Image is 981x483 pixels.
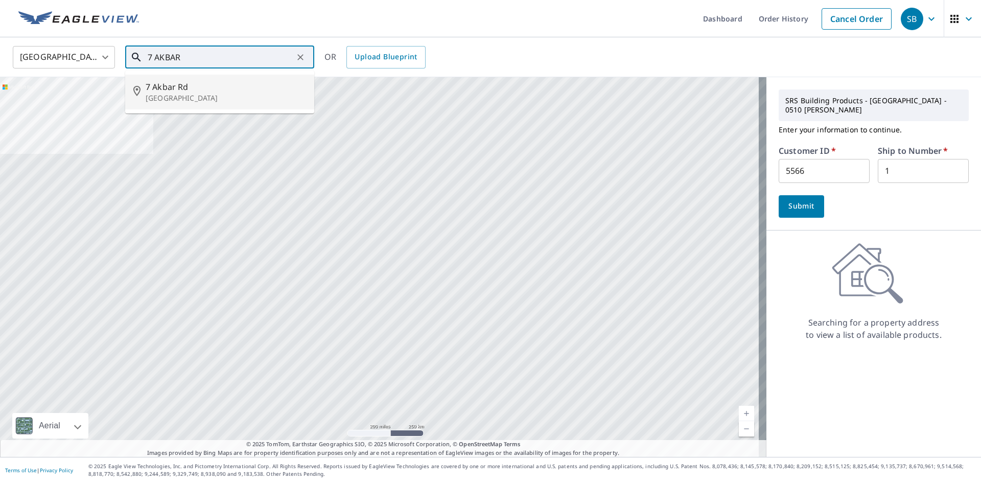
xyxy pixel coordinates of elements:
p: © 2025 Eagle View Technologies, Inc. and Pictometry International Corp. All Rights Reserved. Repo... [88,463,976,478]
p: Enter your information to continue. [779,121,969,139]
div: SB [901,8,923,30]
span: Upload Blueprint [355,51,417,63]
a: Upload Blueprint [346,46,425,68]
a: OpenStreetMap [459,440,502,448]
a: Cancel Order [822,8,892,30]
div: Aerial [36,413,63,439]
div: Aerial [12,413,88,439]
a: Terms of Use [5,467,37,474]
img: EV Logo [18,11,139,27]
div: [GEOGRAPHIC_DATA] [13,43,115,72]
span: 7 Akbar Rd [146,81,306,93]
p: Searching for a property address to view a list of available products. [805,316,942,341]
button: Submit [779,195,824,218]
a: Current Level 5, Zoom In [739,406,754,421]
a: Current Level 5, Zoom Out [739,421,754,436]
span: © 2025 TomTom, Earthstar Geographics SIO, © 2025 Microsoft Corporation, © [246,440,521,449]
p: SRS Building Products - [GEOGRAPHIC_DATA] - 0510 [PERSON_NAME] [781,92,966,119]
span: Submit [787,200,816,213]
label: Ship to Number [878,147,948,155]
a: Terms [504,440,521,448]
div: OR [324,46,426,68]
input: Search by address or latitude-longitude [148,43,293,72]
a: Privacy Policy [40,467,73,474]
p: | [5,467,73,473]
label: Customer ID [779,147,836,155]
button: Clear [293,50,308,64]
p: [GEOGRAPHIC_DATA] [146,93,306,103]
